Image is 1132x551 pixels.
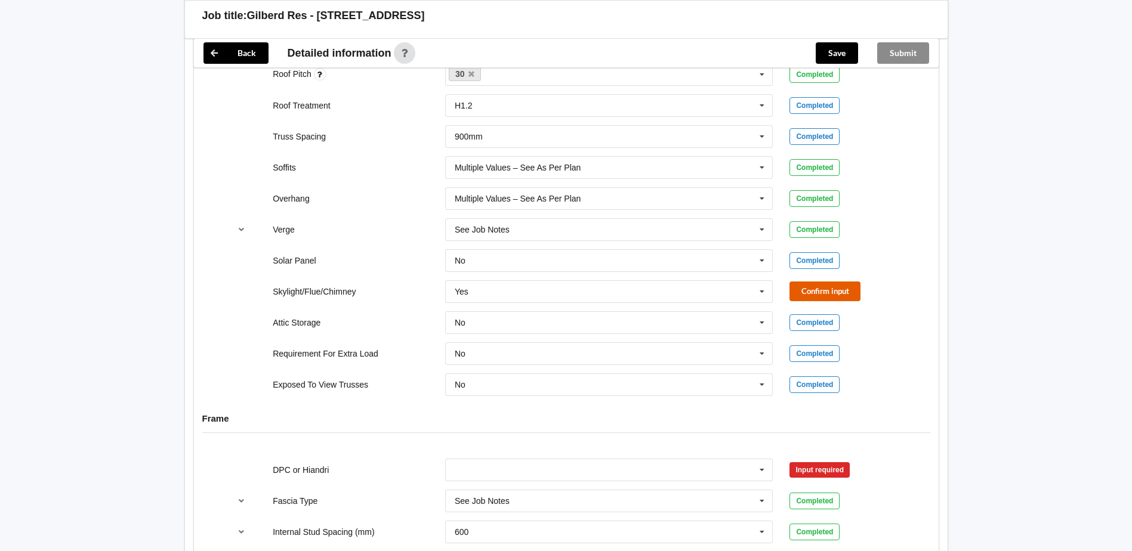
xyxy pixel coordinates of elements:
label: Skylight/Flue/Chimney [273,287,356,296]
label: Roof Treatment [273,101,331,110]
div: See Job Notes [455,497,510,505]
div: No [455,256,465,265]
label: Soffits [273,163,296,172]
label: Internal Stud Spacing (mm) [273,527,374,537]
span: Detailed information [288,48,391,58]
div: Completed [789,314,840,331]
div: Completed [789,66,840,83]
div: Completed [789,493,840,509]
div: Multiple Values – See As Per Plan [455,163,581,172]
label: Exposed To View Trusses [273,380,368,389]
label: Verge [273,225,295,234]
div: Completed [789,128,840,145]
label: Attic Storage [273,318,320,327]
div: Completed [789,190,840,207]
button: reference-toggle [230,521,253,543]
div: Multiple Values – See As Per Plan [455,194,581,203]
label: Fascia Type [273,496,317,506]
button: reference-toggle [230,490,253,512]
h3: Gilberd Res - [STREET_ADDRESS] [247,9,425,23]
a: 30 [449,67,481,81]
label: Overhang [273,194,309,203]
div: Completed [789,159,840,176]
div: No [455,349,465,358]
button: Confirm input [789,281,860,301]
button: reference-toggle [230,219,253,240]
div: Completed [789,376,840,393]
div: 600 [455,528,468,536]
div: Completed [789,97,840,114]
button: Back [203,42,269,64]
div: H1.2 [455,101,473,110]
div: Completed [789,524,840,540]
div: Input required [789,462,850,478]
button: Save [816,42,858,64]
h4: Frame [202,413,930,424]
label: Requirement For Extra Load [273,349,378,358]
div: Completed [789,221,840,238]
div: Completed [789,345,840,362]
div: Completed [789,252,840,269]
div: Yes [455,287,468,296]
h3: Job title: [202,9,247,23]
label: DPC or Hiandri [273,465,329,475]
div: No [455,318,465,327]
label: Truss Spacing [273,132,326,141]
div: See Job Notes [455,225,510,234]
div: No [455,380,465,389]
label: Roof Pitch [273,69,313,79]
div: 900mm [455,132,483,141]
label: Solar Panel [273,256,316,265]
